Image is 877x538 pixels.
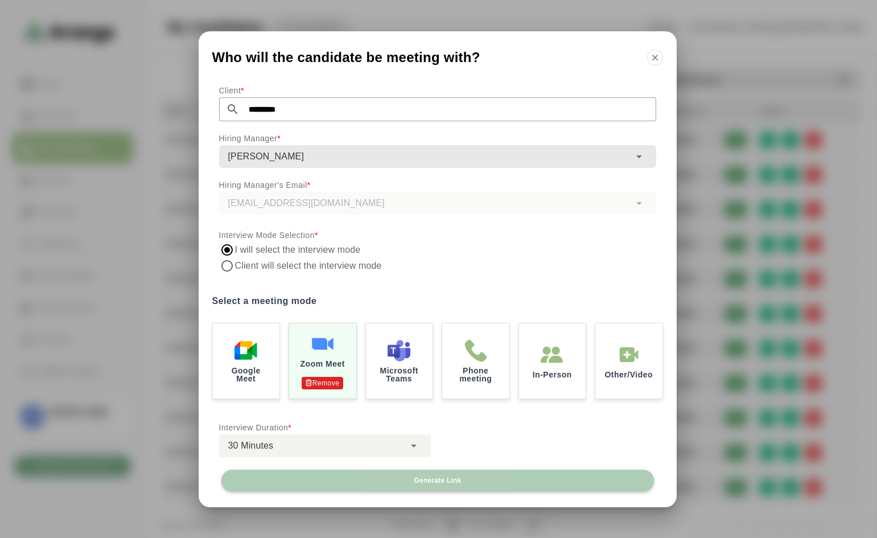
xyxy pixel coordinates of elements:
p: In-Person [533,371,572,379]
label: I will select the interview mode [235,242,361,258]
img: Google Meet [234,339,257,362]
img: Microsoft Teams [388,339,410,362]
label: Select a meeting mode [212,293,663,309]
p: Remove Authentication [302,377,343,389]
p: Other/Video [604,371,653,379]
p: Interview Mode Selection [219,228,656,242]
p: Hiring Manager [219,132,656,145]
p: Google Meet [222,367,271,383]
span: Who will the candidate be meeting with? [212,51,480,64]
button: Generate Link [221,470,654,491]
p: Microsoft Teams [375,367,424,383]
span: Generate Link [413,476,461,485]
img: Phone meeting [464,339,487,362]
span: 30 Minutes [228,438,274,453]
p: Zoom Meet [300,360,345,368]
img: In-Person [541,343,563,366]
img: Zoom Meet [311,332,334,355]
img: In-Person [617,343,640,366]
p: Phone meeting [451,367,500,383]
p: Client [219,84,656,97]
p: Hiring Manager's Email [219,178,656,192]
p: Interview Duration [219,421,431,434]
label: Client will select the interview mode [235,258,384,274]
